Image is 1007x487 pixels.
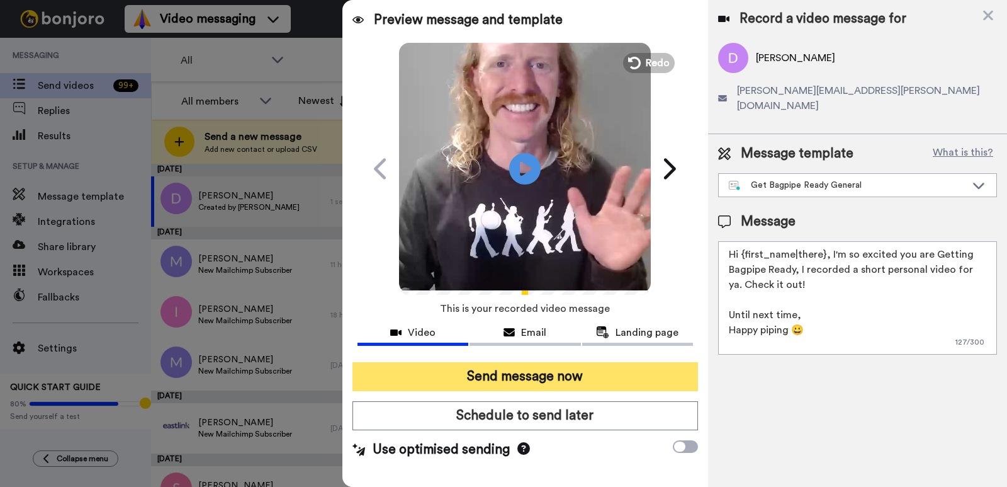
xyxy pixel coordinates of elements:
span: Landing page [616,325,678,340]
textarea: Hi {first_name|there}, I'm so excited you are Getting Bagpipe Ready, I recorded a short personal ... [718,241,997,355]
span: Use optimised sending [373,440,510,459]
span: Message [741,212,796,231]
span: This is your recorded video message [440,295,610,323]
img: nextgen-template.svg [729,181,741,191]
button: Schedule to send later [352,401,698,430]
span: [PERSON_NAME][EMAIL_ADDRESS][PERSON_NAME][DOMAIN_NAME] [737,83,997,113]
button: Send message now [352,362,698,391]
div: Get Bagpipe Ready General [729,179,966,192]
button: What is this? [929,144,997,163]
span: Message template [741,144,853,163]
span: Email [521,325,546,340]
span: Video [408,325,436,340]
